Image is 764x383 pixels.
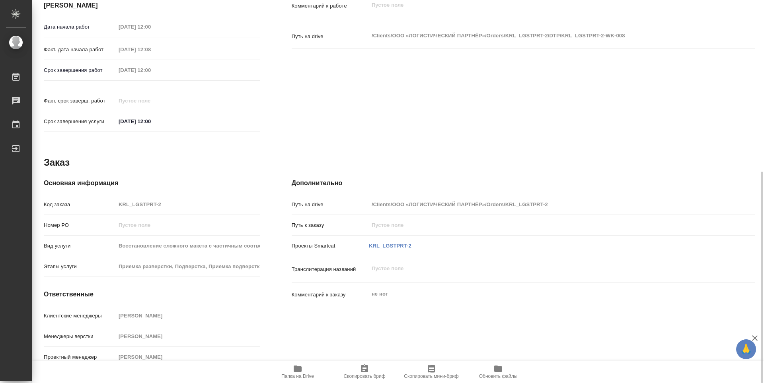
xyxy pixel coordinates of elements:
p: Вид услуги [44,242,116,250]
h4: Ответственные [44,290,260,299]
input: Пустое поле [116,240,260,251]
span: Скопировать мини-бриф [404,373,458,379]
input: Пустое поле [116,219,260,231]
p: Номер РО [44,221,116,229]
h4: [PERSON_NAME] [44,1,260,10]
input: Пустое поле [116,64,185,76]
input: Пустое поле [116,261,260,272]
p: Клиентские менеджеры [44,312,116,320]
h4: Основная информация [44,178,260,188]
p: Срок завершения работ [44,66,116,74]
p: Срок завершения услуги [44,118,116,126]
input: Пустое поле [116,351,260,363]
input: Пустое поле [116,44,185,55]
input: Пустое поле [116,21,185,33]
input: Пустое поле [116,310,260,321]
input: ✎ Введи что-нибудь [116,116,185,127]
button: Скопировать мини-бриф [398,361,465,383]
p: Факт. срок заверш. работ [44,97,116,105]
span: Обновить файлы [479,373,518,379]
p: Код заказа [44,201,116,209]
span: 🙏 [739,341,753,358]
p: Путь к заказу [292,221,369,229]
p: Этапы услуги [44,263,116,271]
p: Путь на drive [292,201,369,209]
span: Скопировать бриф [343,373,385,379]
input: Пустое поле [116,199,260,210]
h4: Дополнительно [292,178,755,188]
button: Папка на Drive [264,361,331,383]
button: 🙏 [736,339,756,359]
p: Проекты Smartcat [292,242,369,250]
textarea: не нот [369,287,717,301]
p: Комментарий к заказу [292,291,369,299]
textarea: /Clients/ООО «ЛОГИСТИЧЕСКИЙ ПАРТНЁР»/Orders/KRL_LGSTPRT-2/DTP/KRL_LGSTPRT-2-WK-008 [369,29,717,43]
button: Скопировать бриф [331,361,398,383]
h2: Заказ [44,156,70,169]
p: Комментарий к работе [292,2,369,10]
p: Дата начала работ [44,23,116,31]
input: Пустое поле [116,331,260,342]
input: Пустое поле [116,95,185,106]
p: Транслитерация названий [292,265,369,273]
p: Проектный менеджер [44,353,116,361]
p: Менеджеры верстки [44,333,116,340]
a: KRL_LGSTPRT-2 [369,243,411,249]
p: Путь на drive [292,33,369,41]
input: Пустое поле [369,219,717,231]
input: Пустое поле [369,199,717,210]
button: Обновить файлы [465,361,532,383]
p: Факт. дата начала работ [44,46,116,54]
span: Папка на Drive [281,373,314,379]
